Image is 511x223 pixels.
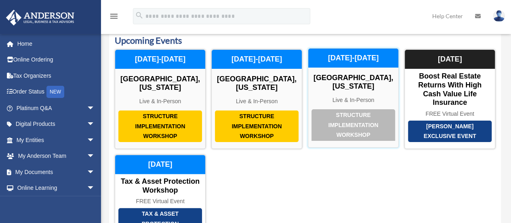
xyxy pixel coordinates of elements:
[115,98,205,105] div: Live & In-Person
[308,74,398,91] div: [GEOGRAPHIC_DATA], [US_STATE]
[87,132,103,149] span: arrow_drop_down
[405,72,495,107] div: Boost Real Estate Returns with High Cash Value Life Insurance
[6,36,107,52] a: Home
[308,49,399,149] a: Structure Implementation Workshop [GEOGRAPHIC_DATA], [US_STATE] Live & In-Person [DATE]-[DATE]
[115,177,205,195] div: Tax & Asset Protection Workshop
[6,52,107,68] a: Online Ordering
[493,10,505,22] img: User Pic
[311,109,395,141] div: Structure Implementation Workshop
[6,180,107,196] a: Online Learningarrow_drop_down
[408,121,492,142] div: [PERSON_NAME] Exclusive Event
[109,14,119,21] a: menu
[405,110,495,117] div: FREE Virtual Event
[405,50,495,69] div: [DATE]
[87,148,103,165] span: arrow_drop_down
[46,86,64,98] div: NEW
[115,49,206,149] a: Structure Implementation Workshop [GEOGRAPHIC_DATA], [US_STATE] Live & In-Person [DATE]-[DATE]
[87,116,103,133] span: arrow_drop_down
[87,180,103,197] span: arrow_drop_down
[6,68,107,84] a: Tax Organizers
[6,132,107,148] a: My Entitiesarrow_drop_down
[212,75,302,92] div: [GEOGRAPHIC_DATA], [US_STATE]
[215,110,299,142] div: Structure Implementation Workshop
[4,10,77,25] img: Anderson Advisors Platinum Portal
[118,110,202,142] div: Structure Implementation Workshop
[308,97,398,104] div: Live & In-Person
[6,116,107,132] a: Digital Productsarrow_drop_down
[115,50,205,69] div: [DATE]-[DATE]
[115,155,205,174] div: [DATE]
[6,148,107,164] a: My Anderson Teamarrow_drop_down
[135,11,144,20] i: search
[115,198,205,205] div: FREE Virtual Event
[212,50,302,69] div: [DATE]-[DATE]
[115,34,495,47] h3: Upcoming Events
[115,75,205,92] div: [GEOGRAPHIC_DATA], [US_STATE]
[308,49,398,68] div: [DATE]-[DATE]
[109,11,119,21] i: menu
[6,100,107,116] a: Platinum Q&Aarrow_drop_down
[212,98,302,105] div: Live & In-Person
[87,164,103,181] span: arrow_drop_down
[6,84,107,100] a: Order StatusNEW
[404,49,495,149] a: [PERSON_NAME] Exclusive Event Boost Real Estate Returns with High Cash Value Life Insurance FREE ...
[87,100,103,117] span: arrow_drop_down
[211,49,302,149] a: Structure Implementation Workshop [GEOGRAPHIC_DATA], [US_STATE] Live & In-Person [DATE]-[DATE]
[6,164,107,180] a: My Documentsarrow_drop_down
